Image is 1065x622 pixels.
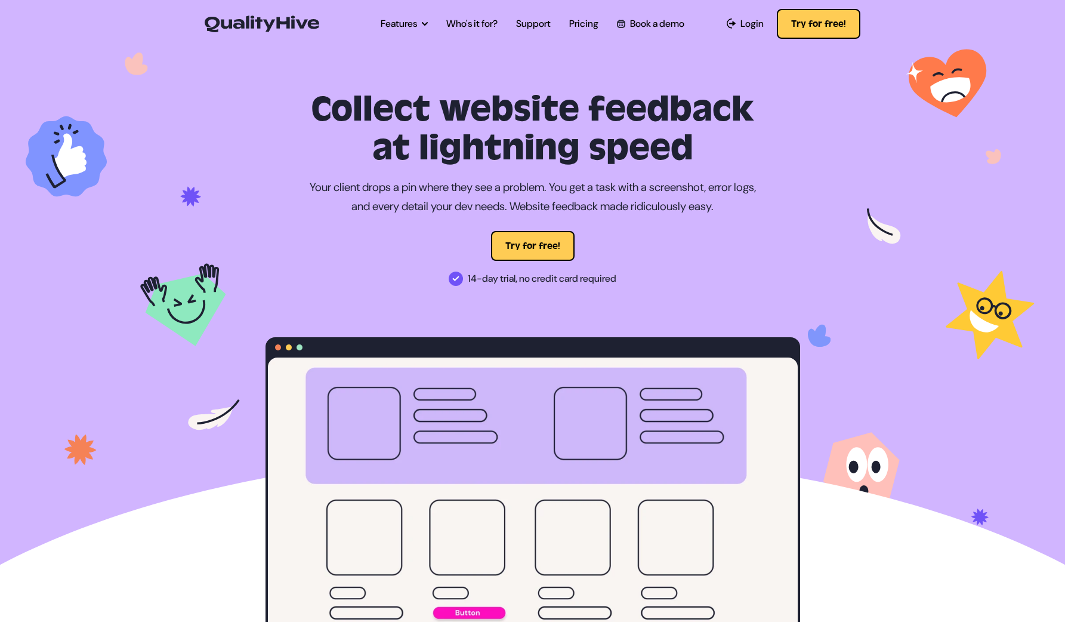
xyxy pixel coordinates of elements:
[266,91,800,168] h1: Collect website feedback at lightning speed
[740,17,764,31] span: Login
[617,17,684,31] a: Book a demo
[491,231,575,261] button: Try for free!
[446,17,498,31] a: Who's it for?
[26,45,1040,605] img: Task Tracking Tool for Designers
[381,17,428,31] a: Features
[516,17,551,31] a: Support
[617,20,625,27] img: Book a QualityHive Demo
[569,17,598,31] a: Pricing
[727,17,764,31] a: Login
[468,269,616,288] span: 14-day trial, no credit card required
[205,16,319,32] img: QualityHive - Bug Tracking Tool
[777,9,860,39] button: Try for free!
[449,272,463,286] img: 14-day trial, no credit card required
[309,178,757,217] p: Your client drops a pin where they see a problem. You get a task with a screenshot, error logs, a...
